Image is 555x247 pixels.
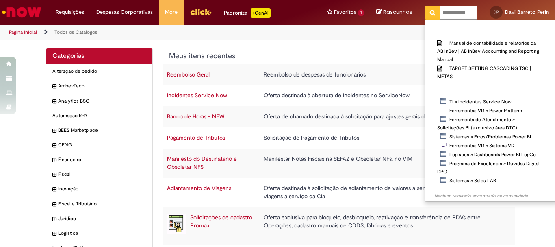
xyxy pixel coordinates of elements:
i: expandir categoria CENG [52,142,56,150]
div: expandir categoria BEES Marketplace BEES Marketplace [46,123,152,138]
span: Financeiro [58,156,146,163]
h2: Categorias [52,52,146,60]
td: Manifestar Notas Fiscais na SEFAZ e Obsoletar NFs. no VIM [260,149,507,178]
div: expandir categoria CENG CENG [46,138,152,153]
span: Fiscal [58,171,146,178]
a: Manifesto do Destinatário e Obsoletar NFS [167,155,237,170]
a: Reembolso Geral [167,71,210,78]
span: Sistemas » Sales LAB [449,177,496,184]
tr: Adiantamento de Viagens Oferta destinada à solicitação de adiantamento de valores a serem gastos ... [163,178,516,207]
span: Despesas Corporativas [96,8,153,16]
td: Solicitação de Pagamento de Tributos [260,127,507,149]
tr: Reembolso Geral Reembolso de despesas de funcionários [163,64,516,85]
span: Logistica [58,230,146,237]
h1: {"description":"","title":"Meus itens recentes"} Categoria [169,52,421,60]
tr: Solicitações de cadastro Promax Solicitações de cadastro Promax Oferta exclusiva para bloqueio, d... [163,207,516,245]
img: ServiceNow [1,4,43,20]
span: TI » Incidentes Service Now [449,98,512,105]
i: expandir categoria Inovação [52,186,56,194]
span: Ferramentas VD » Power Platform [449,107,522,114]
div: expandir categoria Analytics BSC Analytics BSC [46,94,152,109]
a: Rascunhos [376,9,412,16]
b: Comunidade [426,185,459,192]
tr: Banco de Horas - NEW Oferta de chamado destinada à solicitação para ajustes gerais de ponto. [163,106,516,127]
td: Oferta exclusiva para bloqueio, desbloqueio, reativação e transferência de PDVs entre Operações, ... [260,207,507,245]
div: expandir categoria Jurídico Jurídico [46,211,152,226]
div: Alteração de pedido [46,64,152,79]
b: Reportar problema [426,22,474,30]
tr: Incidentes Service Now Oferta destinada à abertura de incidentes no ServiceNow. [163,85,516,106]
div: Automação RPA [46,108,152,123]
span: Alteração de pedido [52,68,146,75]
span: Programa de Excelência » Dúvidas Digital DPO [437,160,540,175]
span: Fiscal e Tributário [58,201,146,208]
div: expandir categoria Fiscal Fiscal [46,167,152,182]
td: Oferta de chamado destinada à solicitação para ajustes gerais de ponto. [260,106,507,127]
span: Sistemas » Erros/Problemas Power BI [449,133,531,140]
b: Artigos [426,31,444,38]
span: DP [494,9,499,15]
i: expandir categoria Financeiro [52,156,56,164]
tr: Pagamento de Tributos Solicitação de Pagamento de Tributos [163,127,516,149]
a: Solicitações de cadastro Promax [190,214,252,229]
img: Solicitações de cadastro Promax [167,214,186,234]
span: More [165,8,178,16]
a: Todos os Catálogos [54,29,98,35]
span: 1 [358,9,364,16]
span: AmbevTech [58,83,146,90]
div: Padroniza [224,8,271,18]
span: TARGET SETTING CASCADING TSC | METAS [437,65,531,80]
span: Manual de contabilidade e relatórios da AB InBev | AB InBev Accounting and Reporting Manual [437,40,539,63]
span: Davi Barreto Perin [505,9,549,15]
a: Página inicial [9,29,37,35]
span: CENG [58,142,146,149]
div: expandir categoria AmbevTech AmbevTech [46,79,152,94]
span: Requisições [56,8,84,16]
a: Incidentes Service Now [167,92,227,99]
span: Inovação [58,186,146,192]
tr: Manifesto do Destinatário e Obsoletar NFS Manifestar Notas Fiscais na SEFAZ e Obsoletar NFs. no VIM [163,149,516,178]
span: Automação RPA [52,112,146,119]
span: Jurídico [58,215,146,222]
b: Catálogo [426,89,449,96]
i: expandir categoria AmbevTech [52,83,56,91]
i: expandir categoria Fiscal e Tributário [52,201,56,209]
span: Rascunhos [383,8,412,16]
td: Oferta destinada à abertura de incidentes no ServiceNow. [260,85,507,106]
a: Pagamento de Tributos [167,134,225,141]
span: Ferramentas VD » Sistema VD [449,142,514,149]
td: Oferta destinada à solicitação de adiantamento de valores a serem gastos exclusivamente em viagen... [260,178,507,207]
i: expandir categoria Jurídico [52,215,56,223]
span: BEES Marketplace [58,127,146,134]
div: expandir categoria Logistica Logistica [46,226,152,241]
div: expandir categoria Fiscal e Tributário Fiscal e Tributário [46,197,152,212]
i: expandir categoria Analytics BSC [52,98,56,106]
div: expandir categoria Financeiro Financeiro [46,152,152,167]
span: Analytics BSC [58,98,146,105]
span: Logística » Dashboards Power BI LogCo [449,151,536,158]
p: +GenAi [251,8,271,18]
a: Adiantamento de Viagens [167,184,231,192]
span: Ferramenta de Atendimento » Solicitações BI (exclusivo área DTC) [437,116,517,131]
i: expandir categoria Fiscal [52,171,56,179]
a: Banco de Horas - NEW [167,113,224,120]
i: expandir categoria Logistica [52,230,56,238]
div: expandir categoria Inovação Inovação [46,181,152,197]
span: Favoritos [334,8,356,16]
img: click_logo_yellow_360x200.png [190,6,212,18]
i: expandir categoria BEES Marketplace [52,127,56,135]
ul: Trilhas de página [6,25,364,40]
button: Pesquisar [425,6,440,20]
td: Reembolso de despesas de funcionários [260,64,507,85]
